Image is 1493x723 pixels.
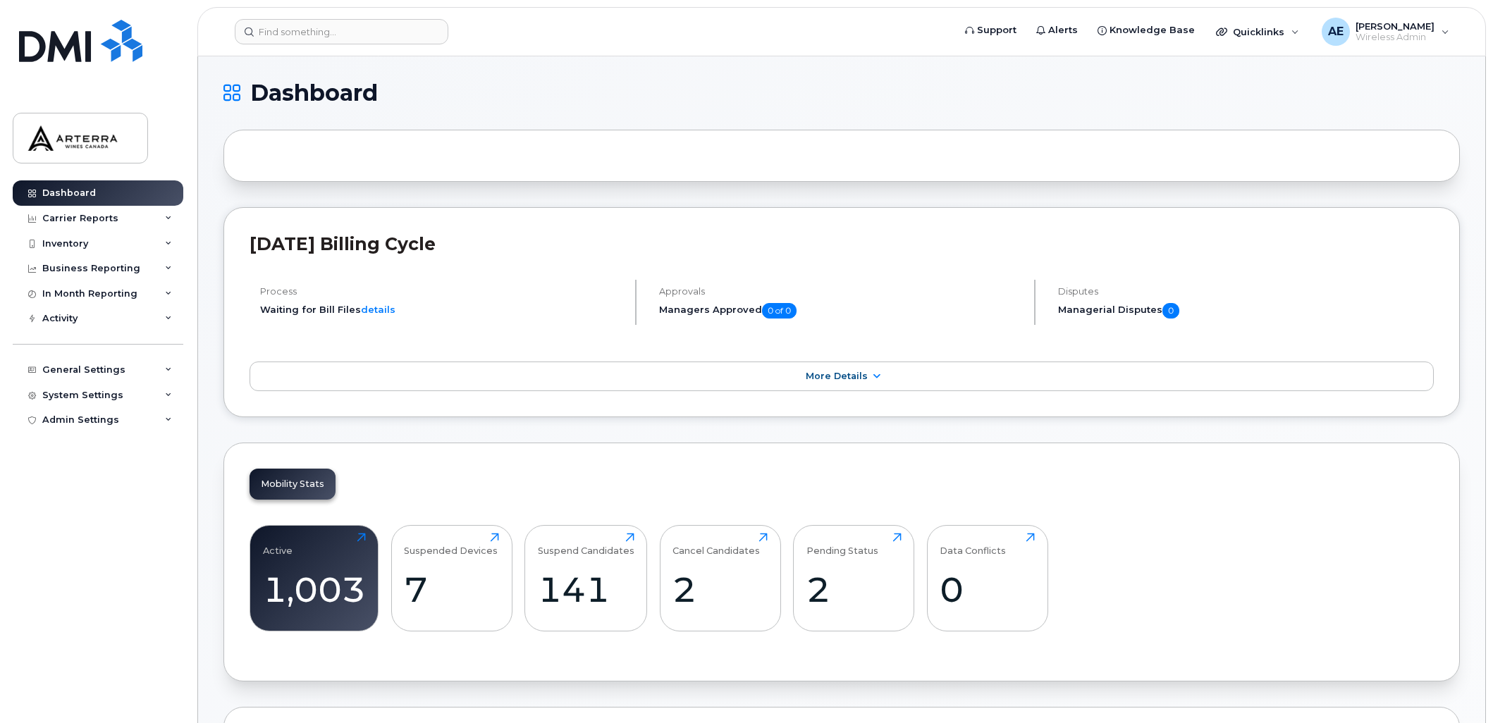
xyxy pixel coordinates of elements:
[659,286,1022,297] h4: Approvals
[806,569,902,610] div: 2
[404,533,499,623] a: Suspended Devices7
[263,569,366,610] div: 1,003
[672,533,768,623] a: Cancel Candidates2
[260,286,623,297] h4: Process
[806,371,868,381] span: More Details
[1058,303,1434,319] h5: Managerial Disputes
[263,533,293,556] div: Active
[538,533,634,556] div: Suspend Candidates
[260,303,623,316] li: Waiting for Bill Files
[1058,286,1434,297] h4: Disputes
[659,303,1022,319] h5: Managers Approved
[250,82,378,104] span: Dashboard
[672,569,768,610] div: 2
[806,533,902,623] a: Pending Status2
[762,303,797,319] span: 0 of 0
[940,533,1006,556] div: Data Conflicts
[538,569,634,610] div: 141
[404,569,499,610] div: 7
[672,533,760,556] div: Cancel Candidates
[263,533,366,623] a: Active1,003
[1162,303,1179,319] span: 0
[940,569,1035,610] div: 0
[538,533,634,623] a: Suspend Candidates141
[940,533,1035,623] a: Data Conflicts0
[250,233,1434,254] h2: [DATE] Billing Cycle
[404,533,498,556] div: Suspended Devices
[806,533,878,556] div: Pending Status
[361,304,395,315] a: details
